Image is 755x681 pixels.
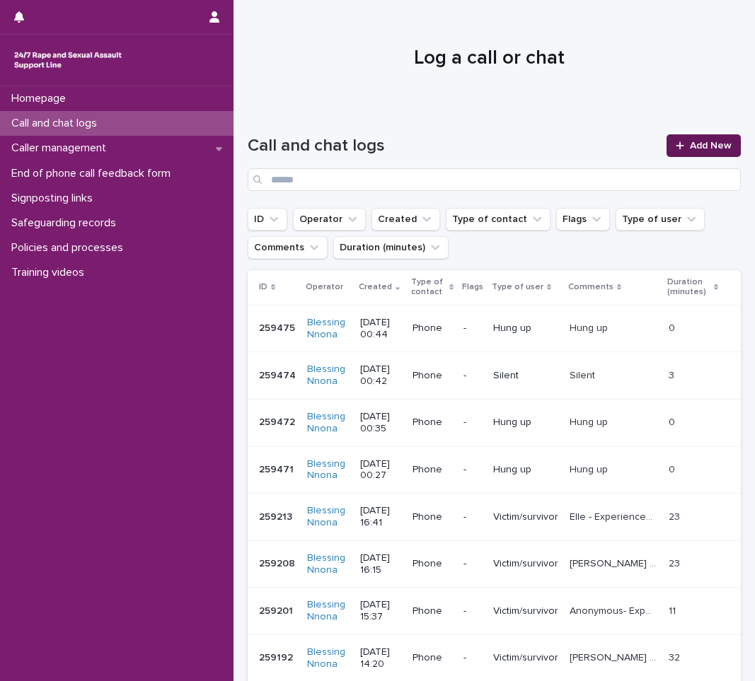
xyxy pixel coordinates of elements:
tr: 259472259472 Blessing Nnona [DATE] 00:35Phone-Hung upHung upHung up 00 [248,399,741,446]
p: 259201 [259,603,296,617]
p: [DATE] 00:44 [360,317,401,341]
p: Phone [413,652,452,664]
p: Safeguarding records [6,216,127,230]
span: Add New [690,141,732,151]
a: Blessing Nnona [307,552,349,576]
p: End of phone call feedback form [6,167,182,180]
p: - [463,464,482,476]
p: Victim/survivor [493,605,558,617]
a: Blessing Nnona [307,317,349,341]
p: Victim/survivor [493,652,558,664]
p: - [463,417,482,429]
p: Silent [493,370,558,382]
p: - [463,652,482,664]
button: Duration (minutes) [333,236,449,259]
tr: 259474259474 Blessing Nnona [DATE] 00:42Phone-SilentSilentSilent 33 [248,352,741,400]
p: Phone [413,322,452,334]
p: Anonymous- Experienced SV, explored feelings, provided emotional support, empowered, call ended a... [570,603,660,617]
p: - [463,322,482,334]
p: 259192 [259,649,296,664]
button: Operator [293,208,366,231]
p: - [463,605,482,617]
p: Type of user [492,279,543,295]
p: Hung up [493,417,558,429]
p: Created [359,279,392,295]
p: ID [259,279,267,295]
button: Type of user [616,208,705,231]
p: [DATE] 15:37 [360,599,401,623]
p: 3 [669,367,677,382]
tr: 259208259208 Blessing Nnona [DATE] 16:15Phone-Victim/survivor[PERSON_NAME] - Experienced SV, expl... [248,540,741,588]
p: Hung up [493,464,558,476]
a: Blessing Nnona [307,599,349,623]
p: Silent [570,367,598,382]
p: 0 [669,320,678,334]
p: [DATE] 00:42 [360,363,401,388]
p: Phone [413,511,452,523]
button: Created [371,208,440,231]
p: Type of contact [411,274,446,301]
p: [DATE] 00:27 [360,458,401,482]
a: Add New [667,134,741,157]
p: Victim/survivor [493,511,558,523]
p: Call and chat logs [6,117,108,130]
p: - [463,511,482,523]
p: Hung up [570,414,611,429]
p: 259474 [259,367,299,382]
p: [DATE] 00:35 [360,411,401,435]
p: Hung up [570,461,611,476]
tr: 259213259213 Blessing Nnona [DATE] 16:41Phone-Victim/survivorElle - Experienced SV, explored feel... [248,494,741,541]
p: Phone [413,464,452,476]
a: Blessing Nnona [307,646,349,670]
h1: Call and chat logs [248,136,658,156]
p: Comments [568,279,613,295]
p: 259208 [259,555,298,570]
p: - [463,558,482,570]
button: Flags [556,208,610,231]
p: 0 [669,414,678,429]
p: [DATE] 16:15 [360,552,401,576]
p: Operator [306,279,343,295]
p: [DATE] 14:20 [360,646,401,670]
p: Policies and processes [6,241,134,255]
p: Victim/survivor [493,558,558,570]
p: Homepage [6,92,77,105]
p: Signposting links [6,192,104,205]
p: Phone [413,605,452,617]
tr: 259201259201 Blessing Nnona [DATE] 15:37Phone-Victim/survivorAnonymous- Experienced SV, explored ... [248,588,741,635]
p: Training videos [6,266,96,279]
p: [DATE] 16:41 [360,505,401,529]
button: ID [248,208,287,231]
p: Hung up [493,322,558,334]
a: Blessing Nnona [307,505,349,529]
p: - [463,370,482,382]
p: 259475 [259,320,298,334]
p: 259472 [259,414,298,429]
p: 11 [669,603,679,617]
p: Phone [413,370,452,382]
p: Caller management [6,141,117,155]
p: Lavina - Experienced SV, explored feelings, provided emotional support, empowered, provided infor... [570,555,660,570]
p: Phone [413,417,452,429]
a: Blessing Nnona [307,411,349,435]
p: Flags [462,279,483,295]
p: 23 [669,555,683,570]
img: rhQMoQhaT3yELyF149Cw [11,46,125,74]
a: Blessing Nnona [307,458,349,482]
p: Hung up [570,320,611,334]
button: Type of contact [446,208,551,231]
p: 259213 [259,508,295,523]
p: 0 [669,461,678,476]
input: Search [248,168,741,191]
h1: Log a call or chat [248,47,730,71]
p: Phone [413,558,452,570]
p: 259471 [259,461,296,476]
tr: 259471259471 Blessing Nnona [DATE] 00:27Phone-Hung upHung upHung up 00 [248,446,741,494]
p: Duration (minutes) [667,274,710,301]
p: Alisha - Experienced SV, explored feelings, provided emotional support, empowered, explored options. [570,649,660,664]
p: 32 [669,649,683,664]
button: Comments [248,236,328,259]
p: 23 [669,508,683,523]
a: Blessing Nnona [307,363,349,388]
